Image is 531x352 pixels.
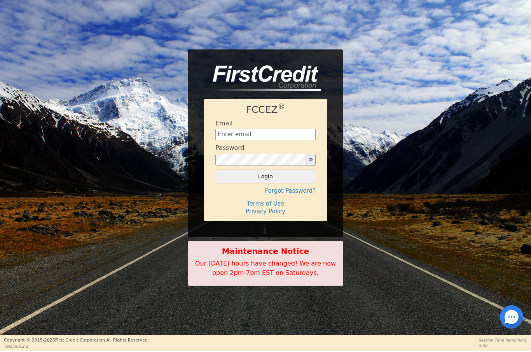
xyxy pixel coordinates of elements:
[195,260,336,276] span: Our [DATE] hours have changed! We are now open 2pm-7pm EST on Saturdays.
[215,200,316,207] h4: Terms of Use
[215,120,232,127] h4: Email
[192,245,339,257] b: Maintenance Notice
[4,343,149,349] p: Version 3.2.2
[204,65,321,91] img: logo-CMu_cnol.png
[106,338,149,343] span: All Rights Reserved.
[479,343,527,349] p: 0:00
[215,154,306,166] input: password
[278,102,285,111] sup: ®
[215,208,316,215] h4: Privacy Policy
[479,337,527,343] p: Session Time Remaining:
[4,337,149,344] p: Copyright © 2015- 2025 First Credit Corporation.
[215,170,316,183] button: Login
[215,129,316,141] input: Enter email
[215,104,316,116] h1: FCCEZ
[215,187,316,194] h4: Forgot Password?
[215,144,245,151] h4: Password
